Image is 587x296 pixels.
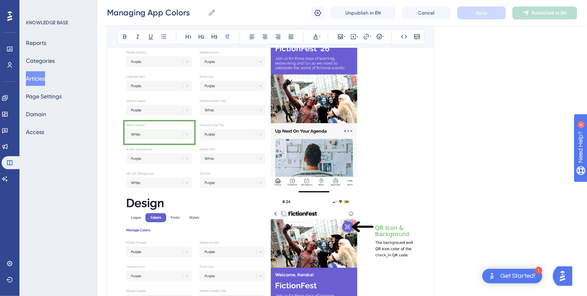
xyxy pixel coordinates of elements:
button: Cancel [402,6,451,19]
button: Page Settings [26,89,62,104]
span: Cancel [418,10,435,16]
button: Categories [26,53,55,68]
div: 1 [535,267,542,274]
iframe: UserGuiding AI Assistant Launcher [553,264,577,288]
span: Need Help? [19,2,51,12]
div: Get Started! [500,272,536,281]
button: Domain [26,107,46,121]
div: KNOWLEDGE BASE [26,19,68,26]
span: Unpublish in EN [346,10,381,16]
button: Access [26,125,44,139]
div: 4 [56,4,59,11]
button: Save [457,6,506,19]
button: Unpublish in EN [331,6,396,19]
button: Reports [26,36,46,50]
input: Article Name [107,7,205,18]
img: launcher-image-alternative-text [487,271,497,281]
span: Save [476,10,487,16]
span: Published in EN [532,10,567,16]
button: Published in EN [512,6,577,19]
button: Articles [26,71,45,86]
div: Open Get Started! checklist, remaining modules: 1 [482,269,542,283]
